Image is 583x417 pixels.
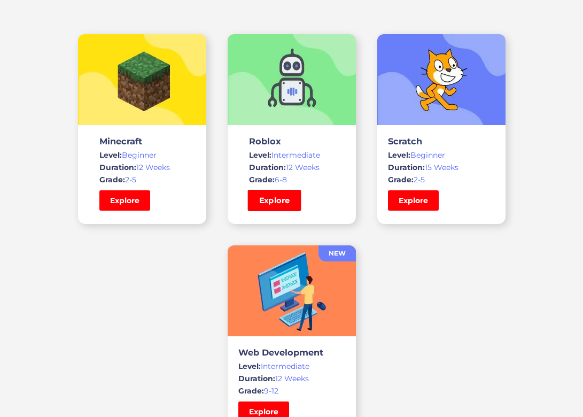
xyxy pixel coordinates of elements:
[238,361,345,372] div: Intermediate
[238,385,345,396] div: 9-12
[318,248,356,259] div: NEW
[99,136,185,146] h3: Minecraft
[99,175,125,184] span: Grade:
[388,174,495,185] div: 2-5
[273,175,275,184] span: :
[238,361,261,371] span: Level:
[388,190,439,211] a: Explore
[99,190,150,211] a: Explore
[388,150,495,160] div: Beginner
[247,190,301,211] a: Explore
[388,175,414,184] span: Grade:
[238,386,264,396] span: Grade:
[249,162,335,173] div: 12 Weeks
[238,373,345,384] div: 12 Weeks
[249,174,335,185] div: 6-8
[238,347,345,358] h3: Web Development
[388,136,495,146] h3: Scratch
[99,163,136,172] span: Duration:
[388,150,410,160] span: Level:
[99,174,185,185] div: 2-5
[318,245,356,261] a: NEW
[238,374,275,383] span: Duration:
[99,162,185,173] div: 12 Weeks
[249,150,271,160] span: Level:
[99,150,185,160] div: Beginner
[99,150,122,160] span: Level:
[388,162,495,173] div: 15 Weeks
[249,136,335,146] h3: Roblox
[249,150,335,160] div: Intermediate
[249,163,286,172] span: Duration:
[249,175,273,184] span: Grade
[388,163,425,172] span: Duration:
